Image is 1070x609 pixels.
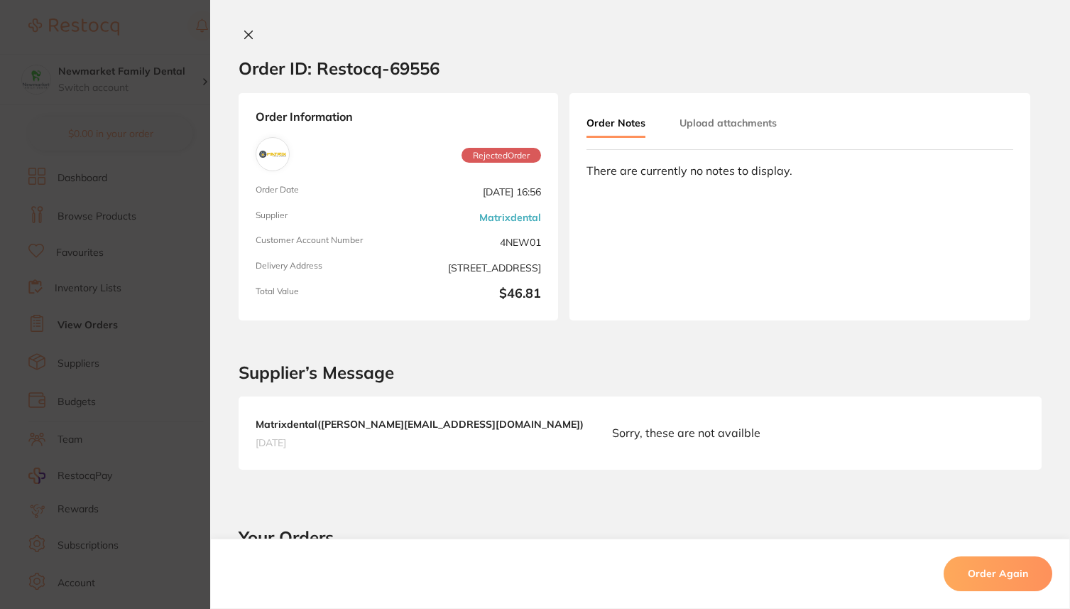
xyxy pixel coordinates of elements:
[256,110,541,126] strong: Order Information
[256,185,393,199] span: Order Date
[239,527,1042,548] h2: Your Orders
[462,148,541,163] span: Rejected Order
[239,363,1042,383] h2: Supplier’s Message
[612,425,760,441] p: Sorry, these are not availble
[256,235,393,249] span: Customer Account Number
[404,235,541,249] span: 4NEW01
[944,557,1052,591] button: Order Again
[256,210,393,225] span: Supplier
[679,110,777,136] button: Upload attachments
[479,212,541,223] a: Matrixdental
[256,436,584,449] span: [DATE]
[586,110,645,138] button: Order Notes
[256,261,393,275] span: Delivery Address
[404,286,541,303] b: $46.81
[256,418,584,431] b: Matrixdental ( [PERSON_NAME][EMAIL_ADDRESS][DOMAIN_NAME] )
[404,261,541,275] span: [STREET_ADDRESS]
[404,185,541,199] span: [DATE] 16:56
[239,58,440,79] h2: Order ID: Restocq- 69556
[259,141,286,168] img: Matrixdental
[256,286,393,303] span: Total Value
[586,164,1013,177] div: There are currently no notes to display.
